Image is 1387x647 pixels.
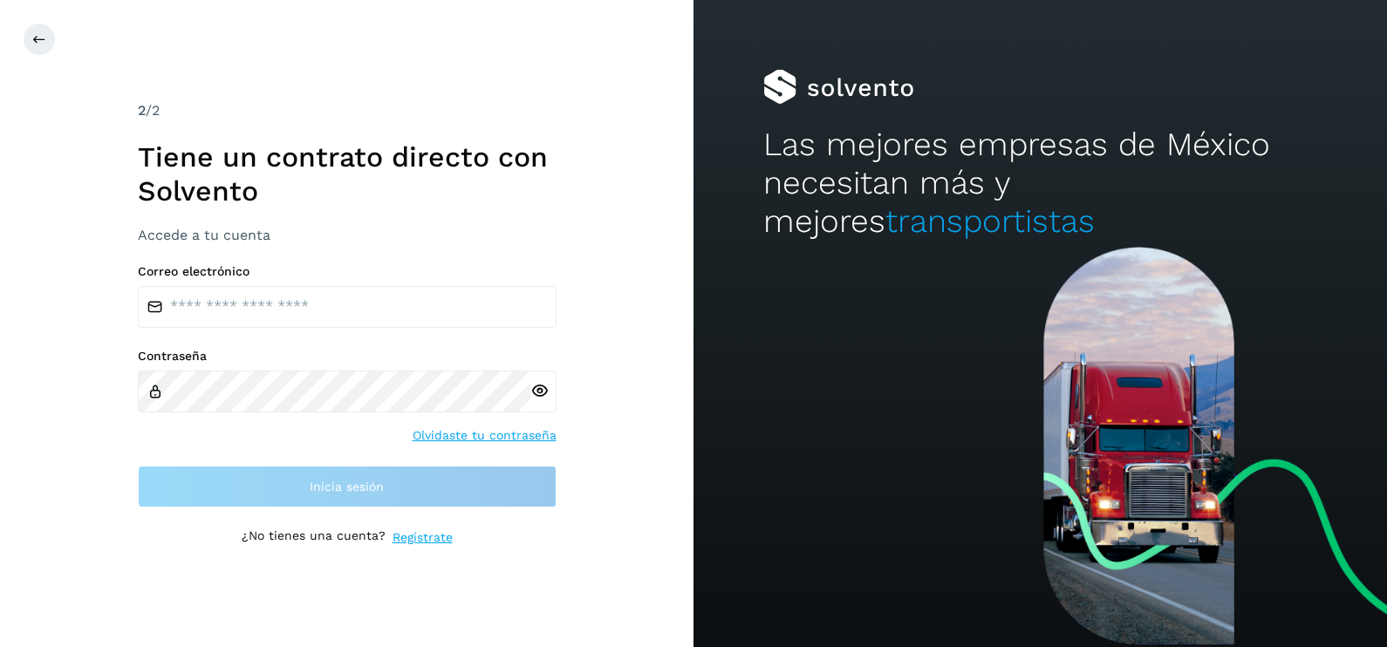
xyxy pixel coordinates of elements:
span: Inicia sesión [310,480,384,493]
h2: Las mejores empresas de México necesitan más y mejores [763,126,1318,242]
span: 2 [138,102,146,119]
label: Correo electrónico [138,264,557,279]
a: Olvidaste tu contraseña [413,426,557,445]
button: Inicia sesión [138,466,557,507]
h1: Tiene un contrato directo con Solvento [138,140,557,208]
span: transportistas [885,202,1095,240]
p: ¿No tienes una cuenta? [242,528,386,547]
h3: Accede a tu cuenta [138,227,557,243]
label: Contraseña [138,349,557,364]
div: /2 [138,100,557,121]
a: Regístrate [393,528,453,547]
